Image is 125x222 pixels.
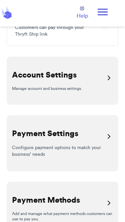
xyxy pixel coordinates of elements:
p: Configure payment options to match your business' needs [12,144,113,158]
p: Add and manage what payment methods customers can use to pay you. [12,211,113,222]
p: Manage account and business settings. [12,86,113,91]
h2: Payment Settings [12,128,78,139]
p: Payments are currently enabled. Customers can pay through your Thryft Ship link. [15,18,90,38]
h2: Account Settings [12,70,77,81]
a: Help [77,6,88,20]
span: Help [77,12,88,20]
h2: Payment Methods [12,195,80,206]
